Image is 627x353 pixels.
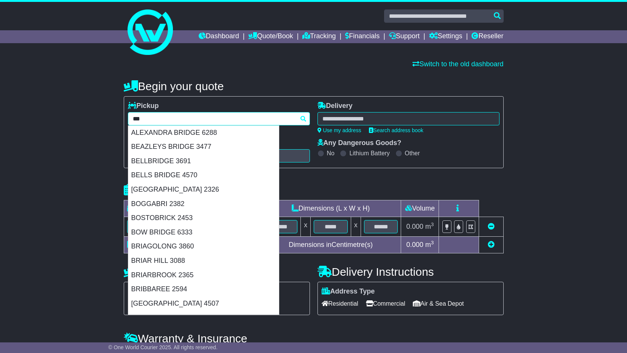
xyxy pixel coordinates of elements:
div: BOW BRIDGE 6333 [128,225,279,240]
label: No [327,150,335,157]
div: BEAZLEYS BRIDGE 3477 [128,140,279,154]
a: Search address book [369,127,423,133]
td: Volume [401,200,439,217]
span: © One World Courier 2025. All rights reserved. [108,344,218,350]
span: 0.000 [406,223,423,230]
h4: Warranty & Insurance [124,332,504,345]
sup: 3 [431,222,434,227]
a: Switch to the old dashboard [412,60,503,68]
td: Dimensions (L x W x H) [260,200,401,217]
a: Reseller [471,30,503,43]
td: Total [124,237,187,253]
span: 0.000 [406,241,423,248]
label: Lithium Battery [349,150,390,157]
span: Air & Sea Depot [413,298,464,309]
a: Quote/Book [248,30,293,43]
div: BOSTOBRICK 2453 [128,211,279,225]
div: [GEOGRAPHIC_DATA] 4507 [128,297,279,311]
a: Tracking [302,30,336,43]
div: BOGGABRI 2382 [128,197,279,211]
a: Financials [345,30,380,43]
td: Type [124,200,187,217]
div: BRIBBAREE 2594 [128,282,279,297]
div: BRIARBROOK 2365 [128,268,279,283]
h4: Delivery Instructions [317,266,504,278]
div: BRIAGOLONG 3860 [128,239,279,254]
label: Other [405,150,420,157]
a: Support [389,30,420,43]
label: Any Dangerous Goods? [317,139,401,147]
span: m [425,223,434,230]
h4: Begin your quote [124,80,504,92]
span: m [425,241,434,248]
a: Add new item [488,241,495,248]
td: x [351,217,361,237]
label: Delivery [317,102,353,110]
div: [GEOGRAPHIC_DATA] 2326 [128,183,279,197]
h4: Package details | [124,184,219,196]
span: Commercial [366,298,405,309]
label: Pickup [128,102,159,110]
a: Remove this item [488,223,495,230]
h4: Pickup Instructions [124,266,310,278]
div: BELLS BRIDGE 4570 [128,168,279,183]
span: Residential [322,298,358,309]
td: x [301,217,311,237]
div: BRIAR HILL 3088 [128,254,279,268]
td: Dimensions in Centimetre(s) [260,237,401,253]
typeahead: Please provide city [128,112,310,125]
label: Address Type [322,287,375,296]
div: BELLBRIDGE 3691 [128,154,279,169]
a: Use my address [317,127,361,133]
sup: 3 [431,240,434,245]
div: ALEXANDRA BRIDGE 6288 [128,126,279,140]
a: Settings [429,30,462,43]
a: Dashboard [199,30,239,43]
div: [GEOGRAPHIC_DATA] 4507 [128,311,279,325]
